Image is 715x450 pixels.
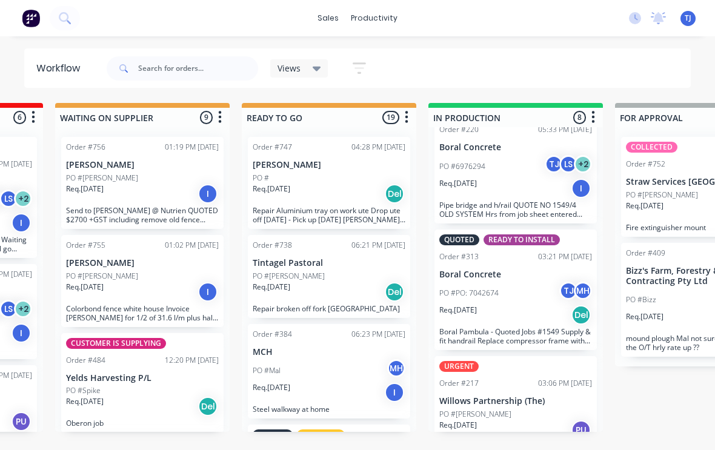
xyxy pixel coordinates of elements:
[351,240,405,251] div: 06:21 PM [DATE]
[385,383,404,402] div: I
[484,234,560,245] div: READY TO INSTALL
[387,359,405,377] div: MH
[66,373,219,383] p: Yelds Harvesting P/L
[198,184,218,203] div: I
[66,184,104,194] p: Req. [DATE]
[311,9,345,27] div: sales
[685,13,691,24] span: TJ
[439,327,592,345] p: Boral Pambula - Quoted Jobs #1549 Supply & fit handrail Replace compressor frame with hinged mesh...
[248,137,410,229] div: Order #74704:28 PM [DATE][PERSON_NAME]PO #Req.[DATE]DelRepair Aluminium tray on work ute Drop ute...
[14,300,32,318] div: + 2
[297,429,345,440] div: Steel truck
[351,142,405,153] div: 04:28 PM [DATE]
[626,190,698,200] p: PO #[PERSON_NAME]
[253,282,290,293] p: Req. [DATE]
[571,420,591,440] div: PU
[12,412,31,431] div: PU
[571,305,591,325] div: Del
[571,179,591,198] div: I
[439,409,511,420] p: PO #[PERSON_NAME]
[66,282,104,293] p: Req. [DATE]
[12,213,31,233] div: I
[545,155,563,173] div: TJ
[253,329,292,340] div: Order #384
[61,137,224,229] div: Order #75601:19 PM [DATE][PERSON_NAME]PO #[PERSON_NAME]Req.[DATE]ISend to [PERSON_NAME] @ Nutrien...
[138,56,258,81] input: Search for orders...
[351,329,405,340] div: 06:23 PM [DATE]
[385,282,404,302] div: Del
[538,124,592,135] div: 05:33 PM [DATE]
[14,190,32,208] div: + 2
[278,62,301,74] span: Views
[66,338,166,349] div: CUSTOMER IS SUPPLYING
[253,365,281,376] p: PO #Mal
[253,429,293,440] div: QUOTED
[439,396,592,406] p: Willows Partnership (The)
[559,155,577,173] div: LS
[345,9,404,27] div: productivity
[253,184,290,194] p: Req. [DATE]
[439,361,479,372] div: URGENT
[248,324,410,419] div: Order #38406:23 PM [DATE]MCHPO #MalMHReq.[DATE]ISteel walkway at home
[626,294,656,305] p: PO #Bizz
[538,378,592,389] div: 03:06 PM [DATE]
[626,200,663,211] p: Req. [DATE]
[434,230,597,351] div: QUOTEDREADY TO INSTALLOrder #31303:21 PM [DATE]Boral ConcretePO #PO: 7042674TJMHReq.[DATE]DelBora...
[61,333,224,433] div: CUSTOMER IS SUPPLYINGOrder #48412:20 PM [DATE]Yelds Harvesting P/LPO #SpikeReq.[DATE]DelOberon job
[66,206,219,224] p: Send to [PERSON_NAME] @ Nutrien QUOTED $2700 +GST including remove old fence (Colorbond fence Whi...
[559,282,577,300] div: TJ
[626,248,665,259] div: Order #409
[198,282,218,302] div: I
[66,160,219,170] p: [PERSON_NAME]
[439,378,479,389] div: Order #217
[439,200,592,219] p: Pipe bridge and h/rail QUOTE NO 1549/4 OLD SYSTEM Hrs from job sheet entered manually but not mat...
[66,258,219,268] p: [PERSON_NAME]
[66,173,138,184] p: PO #[PERSON_NAME]
[574,155,592,173] div: + 2
[165,142,219,153] div: 01:19 PM [DATE]
[66,396,104,407] p: Req. [DATE]
[253,405,405,414] p: Steel walkway at home
[66,385,101,396] p: PO #Spike
[439,270,592,280] p: Boral Concrete
[253,240,292,251] div: Order #738
[253,304,405,313] p: Repair broken off fork [GEOGRAPHIC_DATA]
[165,355,219,366] div: 12:20 PM [DATE]
[434,102,597,223] div: Order #22005:33 PM [DATE]Boral ConcretePO #6976294TJLS+2Req.[DATE]IPipe bridge and h/rail QUOTE N...
[253,206,405,224] p: Repair Aluminium tray on work ute Drop ute off [DATE] - Pick up [DATE] [PERSON_NAME] will discuss...
[439,178,477,189] p: Req. [DATE]
[66,142,105,153] div: Order #756
[439,420,477,431] p: Req. [DATE]
[66,304,219,322] p: Colorbond fence white house Invoice [PERSON_NAME] for 1/2 of 31.6 l/m plus half of earthworks and...
[439,288,499,299] p: PO #PO: 7042674
[253,382,290,393] p: Req. [DATE]
[574,282,592,300] div: MH
[439,142,592,153] p: Boral Concrete
[253,173,269,184] p: PO #
[66,271,138,282] p: PO #[PERSON_NAME]
[22,9,40,27] img: Factory
[538,251,592,262] div: 03:21 PM [DATE]
[66,419,219,428] p: Oberon job
[626,142,677,153] div: COLLECTED
[198,397,218,416] div: Del
[36,61,86,76] div: Workflow
[439,251,479,262] div: Order #313
[439,124,479,135] div: Order #220
[253,142,292,153] div: Order #747
[253,160,405,170] p: [PERSON_NAME]
[248,235,410,318] div: Order #73806:21 PM [DATE]Tintagel PastoralPO #[PERSON_NAME]Req.[DATE]DelRepair broken off fork [G...
[626,159,665,170] div: Order #752
[439,234,479,245] div: QUOTED
[626,311,663,322] p: Req. [DATE]
[439,305,477,316] p: Req. [DATE]
[253,271,325,282] p: PO #[PERSON_NAME]
[439,161,485,172] p: PO #6976294
[165,240,219,251] div: 01:02 PM [DATE]
[66,355,105,366] div: Order #484
[253,258,405,268] p: Tintagel Pastoral
[61,235,224,327] div: Order #75501:02 PM [DATE][PERSON_NAME]PO #[PERSON_NAME]Req.[DATE]IColorbond fence white house Inv...
[66,240,105,251] div: Order #755
[253,347,405,357] p: MCH
[12,323,31,343] div: I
